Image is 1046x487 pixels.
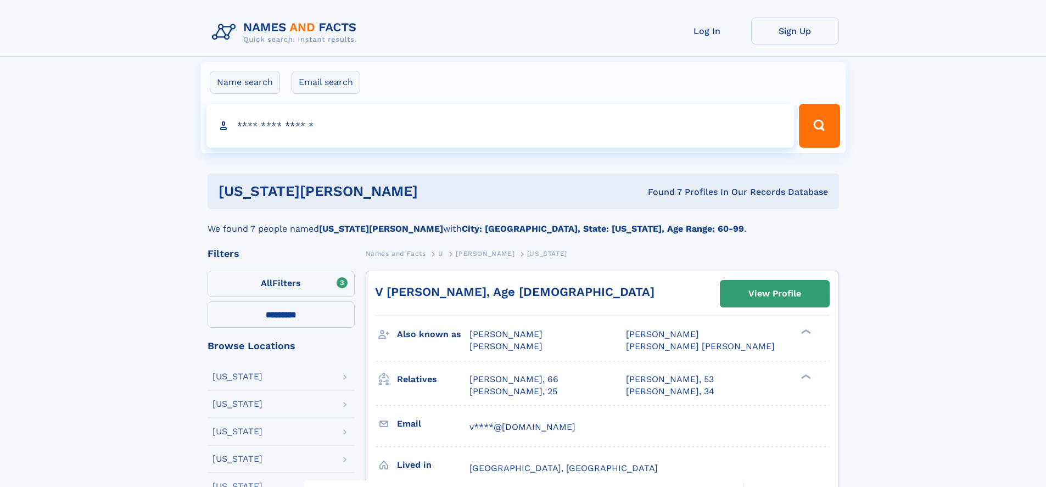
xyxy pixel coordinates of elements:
img: Logo Names and Facts [208,18,366,47]
span: [US_STATE] [527,250,567,258]
a: [PERSON_NAME], 53 [626,373,714,385]
span: [PERSON_NAME] [626,329,699,339]
span: [PERSON_NAME] [456,250,514,258]
h1: [US_STATE][PERSON_NAME] [219,184,533,198]
b: [US_STATE][PERSON_NAME] [319,223,443,234]
a: U [438,247,444,260]
a: Log In [663,18,751,44]
a: [PERSON_NAME], 25 [469,385,557,398]
div: [US_STATE] [212,455,262,463]
a: [PERSON_NAME], 34 [626,385,714,398]
span: U [438,250,444,258]
label: Email search [292,71,360,94]
div: [US_STATE] [212,400,262,408]
div: We found 7 people named with . [208,209,839,236]
button: Search Button [799,104,840,148]
a: [PERSON_NAME], 66 [469,373,558,385]
a: V [PERSON_NAME], Age [DEMOGRAPHIC_DATA] [375,285,655,299]
span: [PERSON_NAME] [469,341,542,351]
div: [US_STATE] [212,372,262,381]
b: City: [GEOGRAPHIC_DATA], State: [US_STATE], Age Range: 60-99 [462,223,744,234]
input: search input [206,104,795,148]
h3: Also known as [397,325,469,344]
h3: Lived in [397,456,469,474]
label: Name search [210,71,280,94]
a: Names and Facts [366,247,426,260]
span: [PERSON_NAME] [469,329,542,339]
div: Filters [208,249,355,259]
h3: Email [397,415,469,433]
span: All [261,278,272,288]
span: [PERSON_NAME] [PERSON_NAME] [626,341,775,351]
div: View Profile [748,281,801,306]
label: Filters [208,271,355,297]
a: [PERSON_NAME] [456,247,514,260]
div: ❯ [798,328,812,335]
div: Browse Locations [208,341,355,351]
a: Sign Up [751,18,839,44]
a: View Profile [720,281,829,307]
h3: Relatives [397,370,469,389]
div: ❯ [798,373,812,380]
span: [GEOGRAPHIC_DATA], [GEOGRAPHIC_DATA] [469,463,658,473]
div: Found 7 Profiles In Our Records Database [533,186,828,198]
div: [US_STATE] [212,427,262,436]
